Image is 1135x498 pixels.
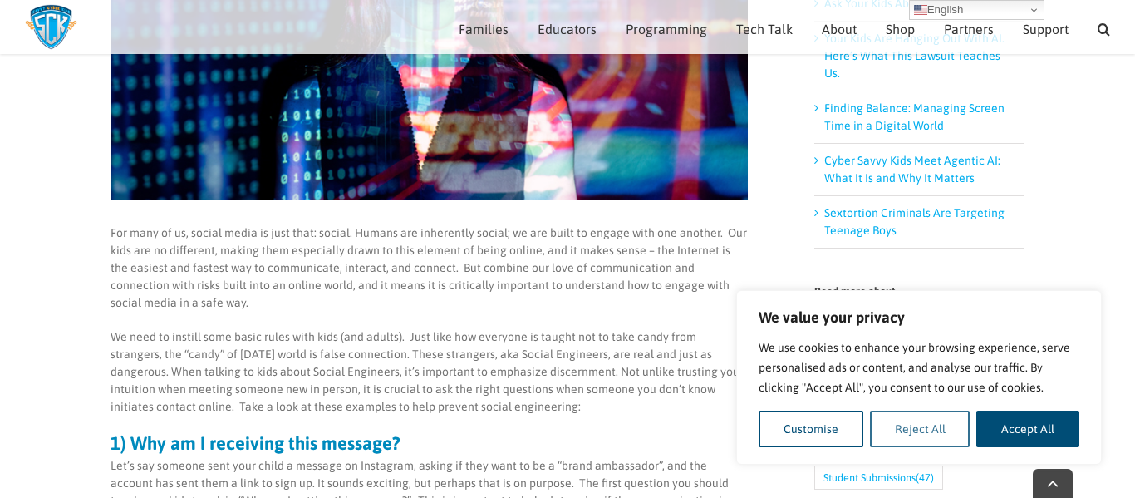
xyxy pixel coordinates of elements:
span: Educators [538,22,597,36]
p: We need to instill some basic rules with kids (and adults). Just like how everyone is taught not ... [111,328,748,416]
a: Student Submissions (47 items) [814,466,943,490]
button: Customise [759,411,863,447]
strong: 1) Why am I receiving this message? [111,432,400,454]
img: Savvy Cyber Kids Logo [25,4,77,50]
p: For many of us, social media is just that: social. Humans are inherently social; we are built to ... [111,224,748,312]
span: Support [1023,22,1069,36]
span: Programming [626,22,707,36]
button: Accept All [976,411,1079,447]
span: Shop [886,22,915,36]
a: Your Kids Are Hanging Out With AI. Here’s What This Lawsuit Teaches Us. [824,32,1005,80]
p: We use cookies to enhance your browsing experience, serve personalised ads or content, and analys... [759,338,1079,397]
button: Reject All [870,411,970,447]
img: en [914,3,927,17]
span: About [822,22,857,36]
p: We value your privacy [759,308,1079,328]
span: Families [459,22,509,36]
span: (47) [916,466,934,489]
span: Partners [944,22,994,36]
h4: Read more about… [814,286,1024,297]
a: Sextortion Criminals Are Targeting Teenage Boys [824,206,1005,237]
a: Finding Balance: Managing Screen Time in a Digital World [824,101,1005,132]
span: Tech Talk [736,22,793,36]
a: Cyber Savvy Kids Meet Agentic AI: What It Is and Why It Matters [824,154,1000,185]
